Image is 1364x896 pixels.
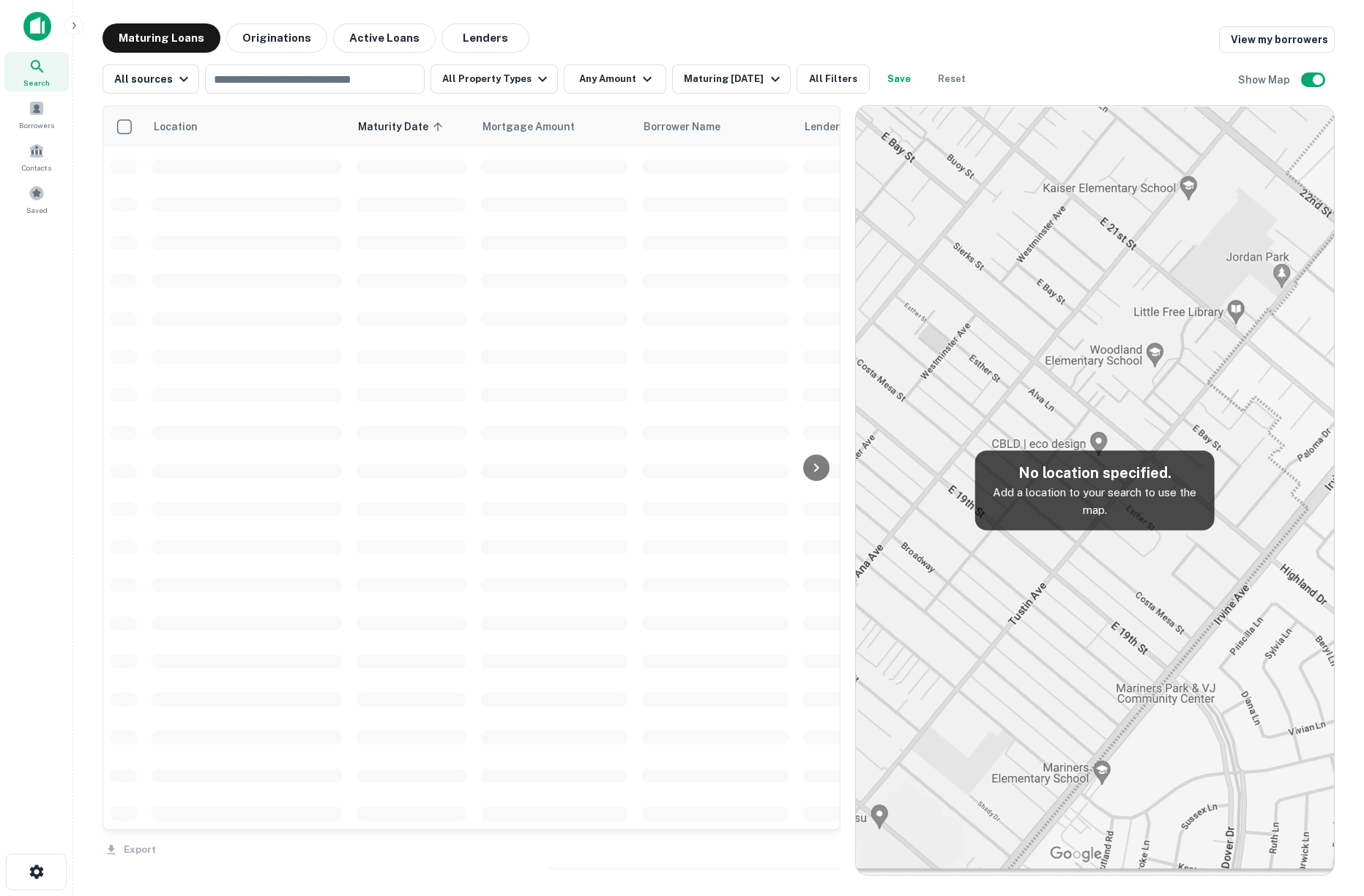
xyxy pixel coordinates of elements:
[23,12,51,41] img: capitalize-icon.png
[26,204,48,216] span: Saved
[644,118,720,135] span: Borrower Name
[987,484,1203,518] p: Add a location to your search to use the map.
[1291,779,1364,849] iframe: Chat Widget
[482,118,594,135] span: Mortgage Amount
[672,64,790,94] button: Maturing [DATE]
[19,119,54,131] span: Borrowers
[103,64,199,94] button: All sources
[796,106,1030,147] th: Lender
[987,462,1203,484] h5: No location specified.
[797,64,870,94] button: All Filters
[1238,72,1292,88] h6: Show Map
[103,23,220,53] button: Maturing Loans
[928,64,975,94] button: Reset
[153,118,198,135] span: Location
[876,64,923,94] button: Save your search to get updates of matches that match your search criteria.
[4,179,69,219] a: Saved
[684,70,783,88] div: Maturing [DATE]
[358,118,447,135] span: Maturity Date
[349,106,474,147] th: Maturity Date
[4,52,69,92] a: Search
[1219,26,1335,53] a: View my borrowers
[635,106,796,147] th: Borrower Name
[226,23,327,53] button: Originations
[114,70,193,88] div: All sources
[564,64,666,94] button: Any Amount
[431,64,558,94] button: All Property Types
[4,137,69,176] a: Contacts
[23,77,50,89] span: Search
[441,23,529,53] button: Lenders
[856,106,1334,875] img: map-placeholder.webp
[144,106,349,147] th: Location
[22,162,51,173] span: Contacts
[333,23,436,53] button: Active Loans
[4,94,69,134] a: Borrowers
[474,106,635,147] th: Mortgage Amount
